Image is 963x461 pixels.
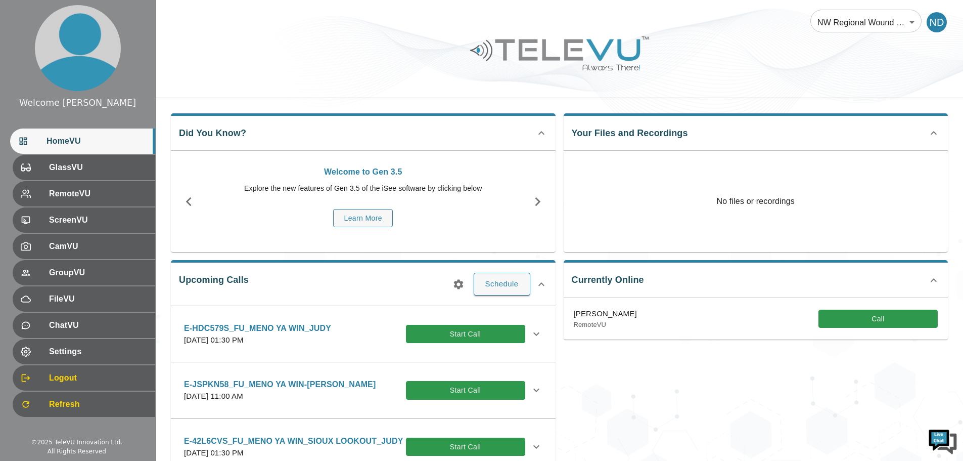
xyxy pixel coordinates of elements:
button: Start Call [406,438,525,456]
div: ScreenVU [13,207,155,233]
div: Settings [13,339,155,364]
div: All Rights Reserved [48,447,106,456]
img: Chat Widget [928,426,958,456]
div: NW Regional Wound Care [810,8,922,36]
span: ScreenVU [49,214,147,226]
span: RemoteVU [49,188,147,200]
span: Settings [49,346,147,358]
span: ChatVU [49,319,147,331]
div: GlassVU [13,155,155,180]
p: Explore the new features of Gen 3.5 of the iSee software by clicking below [212,183,515,194]
button: Schedule [474,273,530,295]
button: Start Call [406,381,525,400]
button: Start Call [406,325,525,344]
span: FileVU [49,293,147,305]
p: RemoteVU [574,320,637,330]
div: FileVU [13,286,155,312]
p: [DATE] 11:00 AM [184,391,376,402]
img: profile.png [35,5,121,91]
div: CamVU [13,234,155,259]
div: Logout [13,365,155,391]
div: ChatVU [13,313,155,338]
div: RemoteVU [13,181,155,206]
span: HomeVU [47,135,147,147]
div: Refresh [13,392,155,417]
div: E-JSPKN58_FU_MENO YA WIN-[PERSON_NAME][DATE] 11:00 AMStart Call [176,372,551,408]
p: [DATE] 01:30 PM [184,447,403,459]
button: Learn More [333,209,393,228]
p: Welcome to Gen 3.5 [212,166,515,178]
div: ND [927,12,947,32]
button: Call [818,310,938,328]
img: Logo [469,32,651,74]
span: Logout [49,372,147,384]
p: [DATE] 01:30 PM [184,334,331,346]
span: Refresh [49,398,147,410]
span: GlassVU [49,161,147,174]
div: E-HDC579S_FU_MENO YA WIN_JUDY[DATE] 01:30 PMStart Call [176,316,551,352]
div: Welcome [PERSON_NAME] [19,96,136,109]
p: [PERSON_NAME] [574,308,637,320]
p: E-JSPKN58_FU_MENO YA WIN-[PERSON_NAME] [184,379,376,391]
div: GroupVU [13,260,155,285]
div: HomeVU [10,129,155,154]
span: CamVU [49,240,147,253]
p: E-42L6CVS_FU_MENO YA WIN_SIOUX LOOKOUT_JUDY [184,435,403,447]
span: GroupVU [49,267,147,279]
p: E-HDC579S_FU_MENO YA WIN_JUDY [184,322,331,334]
p: No files or recordings [564,151,948,252]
